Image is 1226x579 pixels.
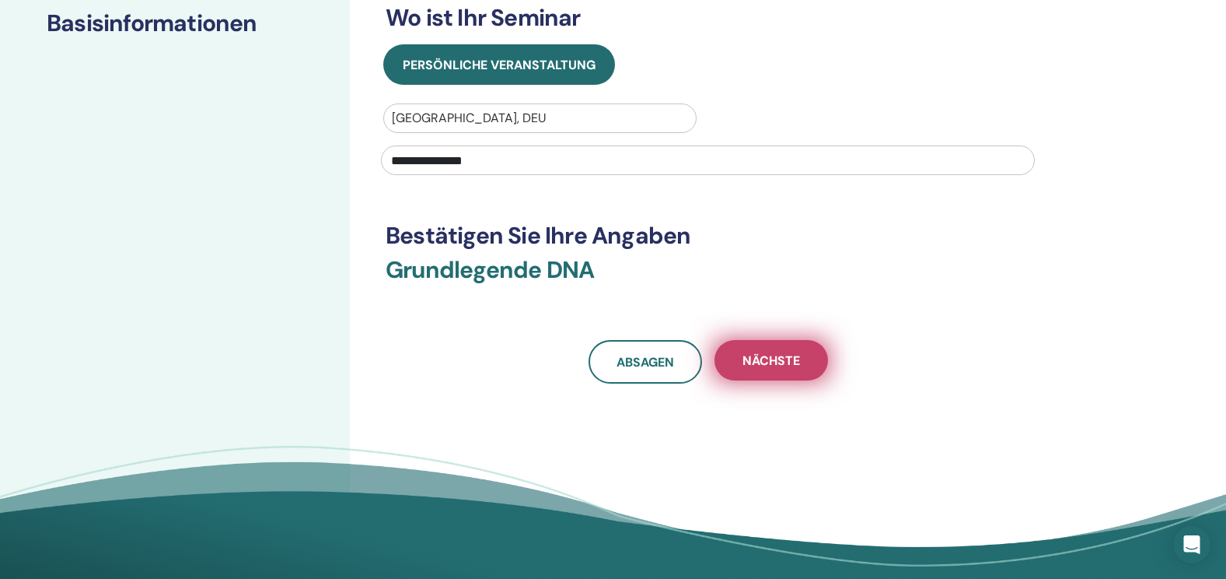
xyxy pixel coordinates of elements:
h3: Grundlegende DNA [386,256,1030,303]
a: Absagen [589,340,702,384]
span: Nächste [742,353,800,369]
div: Öffnen Sie den Intercom Messenger [1173,526,1210,563]
button: Nächste [714,340,828,381]
h3: Wo ist Ihr Seminar [386,4,1030,32]
button: Persönliche Veranstaltung [383,44,615,85]
h3: Basisinformationen [47,9,303,37]
span: Persönliche Veranstaltung [403,57,596,73]
h3: Bestätigen Sie Ihre Angaben [386,222,1030,250]
span: Absagen [616,354,674,370]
